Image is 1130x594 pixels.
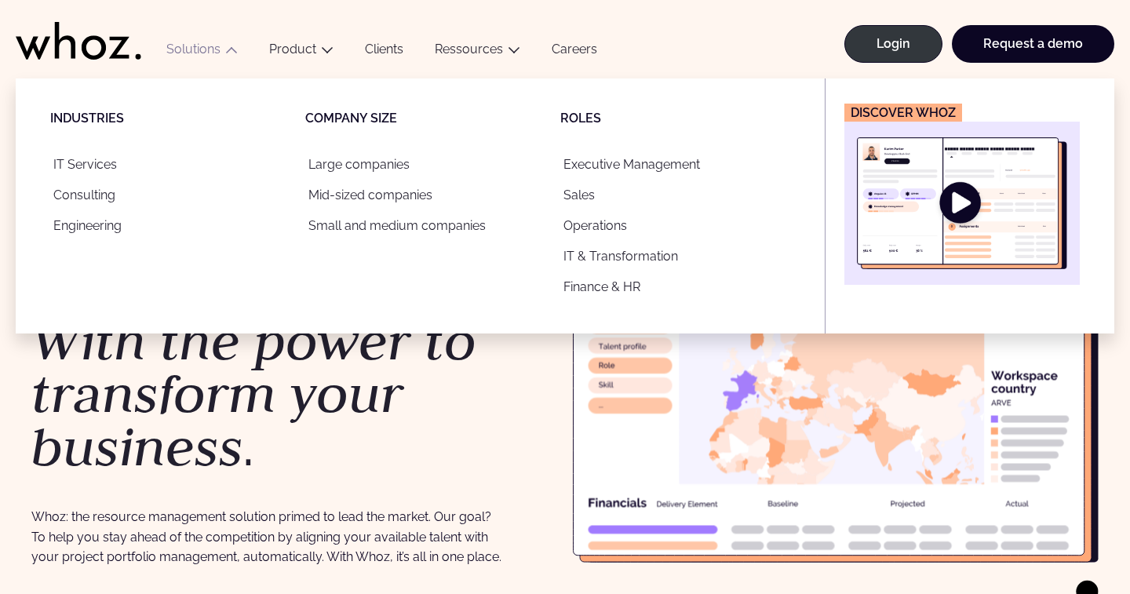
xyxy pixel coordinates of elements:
[151,42,253,63] button: Solutions
[844,25,942,63] a: Login
[31,220,557,474] h1: The people-centric cloud solution. .
[50,110,305,127] p: Industries
[50,210,286,241] a: Engineering
[253,42,349,63] button: Product
[536,42,613,63] a: Careers
[269,42,316,56] a: Product
[31,507,505,567] p: Whoz: the resource management solution primed to lead the market. Our goal? To help you stay ahea...
[50,149,286,180] a: IT Services
[768,501,798,506] g: Baseline
[992,400,1012,406] g: ARVE
[844,104,962,122] figcaption: Discover Whoz
[419,42,536,63] button: Ressources
[305,210,541,241] a: Small and medium companies
[349,42,419,63] a: Clients
[844,104,1080,285] a: Discover Whoz
[435,42,503,56] a: Ressources
[599,407,603,408] g: ...
[560,180,796,210] a: Sales
[589,498,647,507] g: Financials
[560,241,796,271] a: IT & Transformation
[305,180,541,210] a: Mid-sized companies
[50,180,286,210] a: Consulting
[560,149,796,180] a: Executive Management
[305,149,541,180] a: Large companies
[952,25,1114,63] a: Request a demo
[31,306,476,481] em: With the power to transform your business
[560,210,796,241] a: Operations
[560,271,796,302] a: Finance & HR
[1026,490,1108,572] iframe: Chatbot
[560,110,815,127] p: Roles
[891,501,925,508] g: Projected
[305,110,560,127] p: Company size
